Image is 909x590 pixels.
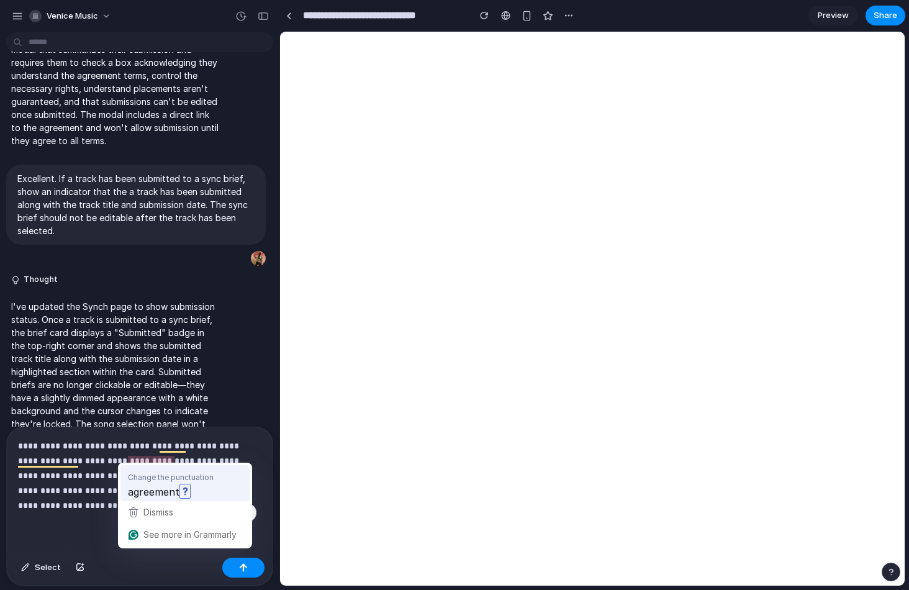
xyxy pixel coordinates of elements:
p: I've updated the Synch page to show submission status. Once a track is submitted to a sync brief,... [11,300,219,470]
button: Share [866,6,905,25]
span: Share [874,9,897,22]
p: Excellent. If a track has been submitted to a sync brief, show an indicator that the a track has ... [17,172,255,237]
div: To enrich screen reader interactions, please activate Accessibility in Grammarly extension settings [7,427,273,553]
span: Select [35,561,61,574]
span: Venice Music [47,10,98,22]
span: Preview [818,9,849,22]
button: Venice Music [24,6,117,26]
a: Preview [808,6,858,25]
iframe: To enrich screen reader interactions, please activate Accessibility in Grammarly extension settings [280,32,905,586]
button: Select [15,558,67,578]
